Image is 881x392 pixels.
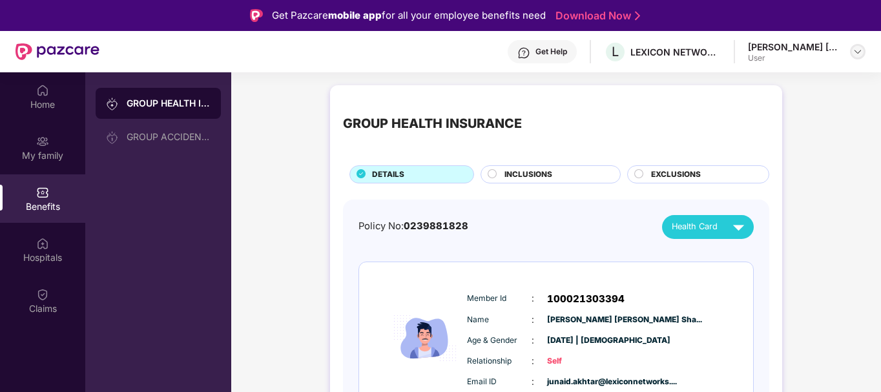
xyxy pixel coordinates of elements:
[651,169,701,181] span: EXCLUSIONS
[250,9,263,22] img: Logo
[612,44,619,59] span: L
[467,355,532,367] span: Relationship
[547,355,612,367] span: Self
[343,114,522,134] div: GROUP HEALTH INSURANCE
[36,237,49,250] img: svg+xml;base64,PHN2ZyBpZD0iSG9zcGl0YWxzIiB4bWxucz0iaHR0cDovL3d3dy53My5vcmcvMjAwMC9zdmciIHdpZHRoPS...
[532,313,534,327] span: :
[127,132,211,142] div: GROUP ACCIDENTAL INSURANCE
[630,46,721,58] div: LEXICON NETWORKS INDIA PRIVATE LIMITED
[748,41,838,53] div: [PERSON_NAME] [PERSON_NAME] [PERSON_NAME]
[662,215,754,239] button: Health Card
[727,216,750,238] img: svg+xml;base64,PHN2ZyB4bWxucz0iaHR0cDovL3d3dy53My5vcmcvMjAwMC9zdmciIHZpZXdCb3g9IjAgMCAyNCAyNCIgd2...
[517,46,530,59] img: svg+xml;base64,PHN2ZyBpZD0iSGVscC0zMngzMiIgeG1sbnM9Imh0dHA6Ly93d3cudzMub3JnLzIwMDAvc3ZnIiB3aWR0aD...
[853,46,863,57] img: svg+xml;base64,PHN2ZyBpZD0iRHJvcGRvd24tMzJ4MzIiIHhtbG5zPSJodHRwOi8vd3d3LnczLm9yZy8yMDAwL3N2ZyIgd2...
[547,291,625,307] span: 100021303394
[467,376,532,388] span: Email ID
[555,9,636,23] a: Download Now
[36,288,49,301] img: svg+xml;base64,PHN2ZyBpZD0iQ2xhaW0iIHhtbG5zPSJodHRwOi8vd3d3LnczLm9yZy8yMDAwL3N2ZyIgd2lkdGg9IjIwIi...
[127,97,211,110] div: GROUP HEALTH INSURANCE
[106,98,119,110] img: svg+xml;base64,PHN2ZyB3aWR0aD0iMjAiIGhlaWdodD0iMjAiIHZpZXdCb3g9IjAgMCAyMCAyMCIgZmlsbD0ibm9uZSIgeG...
[106,131,119,144] img: svg+xml;base64,PHN2ZyB3aWR0aD0iMjAiIGhlaWdodD0iMjAiIHZpZXdCb3g9IjAgMCAyMCAyMCIgZmlsbD0ibm9uZSIgeG...
[547,314,612,326] span: [PERSON_NAME] [PERSON_NAME] Sha...
[547,335,612,347] span: [DATE] | [DEMOGRAPHIC_DATA]
[36,84,49,97] img: svg+xml;base64,PHN2ZyBpZD0iSG9tZSIgeG1sbnM9Imh0dHA6Ly93d3cudzMub3JnLzIwMDAvc3ZnIiB3aWR0aD0iMjAiIG...
[532,354,534,368] span: :
[467,335,532,347] span: Age & Gender
[16,43,99,60] img: New Pazcare Logo
[532,333,534,347] span: :
[36,186,49,199] img: svg+xml;base64,PHN2ZyBpZD0iQmVuZWZpdHMiIHhtbG5zPSJodHRwOi8vd3d3LnczLm9yZy8yMDAwL3N2ZyIgd2lkdGg9Ij...
[358,219,468,234] div: Policy No:
[504,169,552,181] span: INCLUSIONS
[535,46,567,57] div: Get Help
[467,293,532,305] span: Member Id
[36,135,49,148] img: svg+xml;base64,PHN2ZyB3aWR0aD0iMjAiIGhlaWdodD0iMjAiIHZpZXdCb3g9IjAgMCAyMCAyMCIgZmlsbD0ibm9uZSIgeG...
[547,376,612,388] span: junaid.akhtar@lexiconnetworks....
[635,9,640,23] img: Stroke
[272,8,546,23] div: Get Pazcare for all your employee benefits need
[404,220,468,232] span: 0239881828
[532,291,534,305] span: :
[748,53,838,63] div: User
[372,169,404,181] span: DETAILS
[328,9,382,21] strong: mobile app
[672,220,718,233] span: Health Card
[467,314,532,326] span: Name
[532,375,534,389] span: :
